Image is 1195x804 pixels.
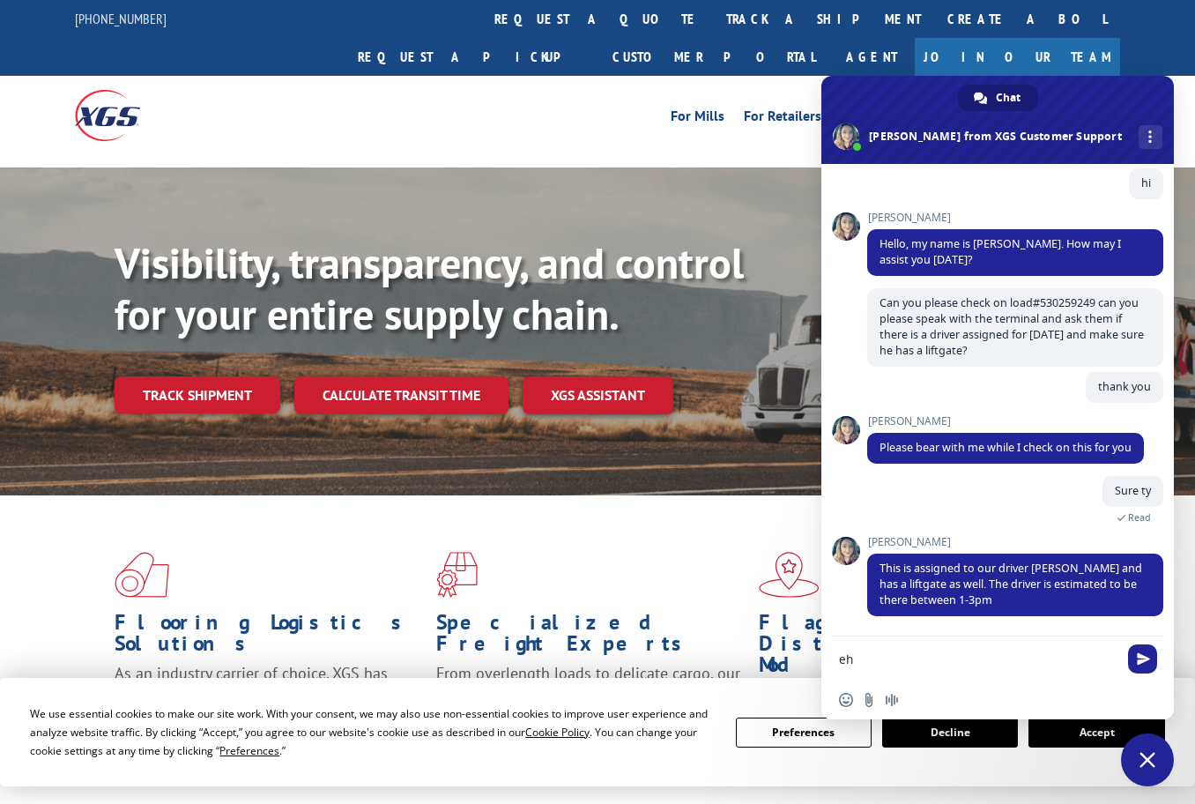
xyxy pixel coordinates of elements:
span: As an industry carrier of choice, XGS has brought innovation and dedication to flooring logistics... [115,663,388,726]
div: We use essential cookies to make our site work. With your consent, we may also use non-essential ... [30,704,714,760]
span: Chat [996,85,1021,111]
a: Calculate transit time [294,376,508,414]
span: Cookie Policy [525,725,590,740]
div: Chat [958,85,1038,111]
a: For Mills [671,109,724,129]
span: [PERSON_NAME] [867,212,1163,224]
h1: Flagship Distribution Model [759,612,1067,684]
span: [PERSON_NAME] [867,536,1163,548]
span: Preferences [219,743,279,758]
a: Join Our Team [915,38,1120,76]
h1: Flooring Logistics Solutions [115,612,423,663]
span: hi [1141,175,1151,190]
span: Send [1128,644,1157,674]
span: Audio message [885,693,899,707]
button: Preferences [736,718,872,748]
button: Decline [882,718,1018,748]
img: xgs-icon-focused-on-flooring-red [436,552,478,598]
a: [PHONE_NUMBER] [75,10,167,27]
span: Send a file [862,693,876,707]
a: XGS ASSISTANT [523,376,673,414]
a: Request a pickup [345,38,599,76]
button: Accept [1028,718,1164,748]
img: xgs-icon-flagship-distribution-model-red [759,552,820,598]
h1: Specialized Freight Experts [436,612,745,663]
img: xgs-icon-total-supply-chain-intelligence-red [115,552,169,598]
a: For Retailers [744,109,821,129]
p: From overlength loads to delicate cargo, our experienced staff knows the best way to move your fr... [436,663,745,741]
span: Read [1128,511,1151,524]
a: Customer Portal [599,38,828,76]
span: [PERSON_NAME] [867,415,1144,428]
span: Can you please check on load#530259249 can you please speak with the terminal and ask them if the... [880,295,1144,358]
b: Visibility, transparency, and control for your entire supply chain. [115,235,744,341]
div: More channels [1139,125,1162,149]
span: thank you [1098,379,1151,394]
span: Sure ty [1115,483,1151,498]
textarea: Compose your message... [839,651,1117,667]
a: Track shipment [115,376,280,413]
span: Please bear with me while I check on this for you [880,440,1132,455]
span: Insert an emoji [839,693,853,707]
a: Agent [828,38,915,76]
span: This is assigned to our driver [PERSON_NAME] and has a liftgate as well. The driver is estimated ... [880,561,1142,607]
span: Hello, my name is [PERSON_NAME]. How may I assist you [DATE]? [880,236,1121,267]
div: Close chat [1121,733,1174,786]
